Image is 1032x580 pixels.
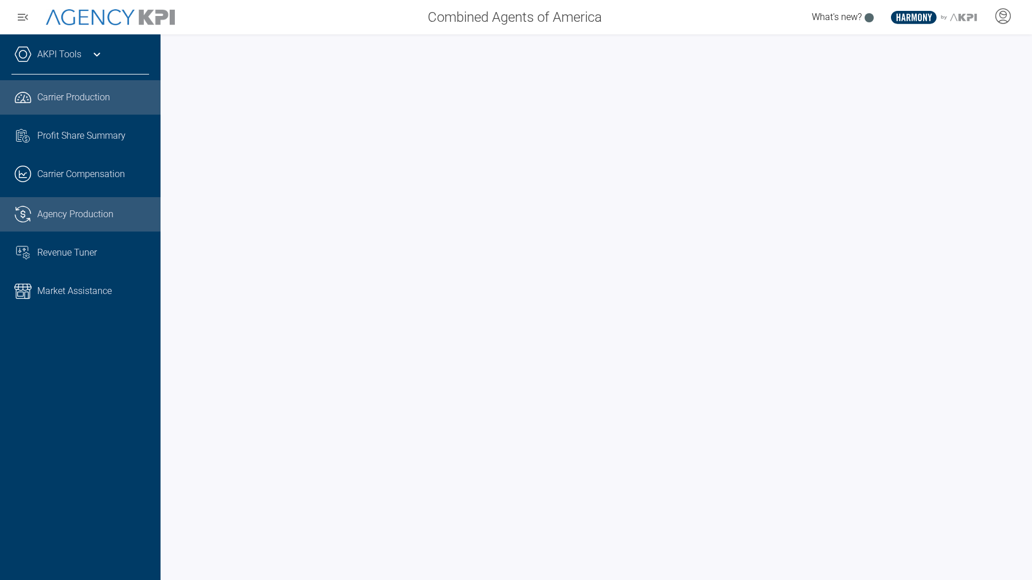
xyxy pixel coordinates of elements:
[37,246,97,260] span: Revenue Tuner
[428,7,602,28] span: Combined Agents of America
[37,48,81,61] a: AKPI Tools
[46,9,175,25] img: AgencyKPI
[37,284,112,298] span: Market Assistance
[812,11,862,22] span: What's new?
[37,91,110,104] span: Carrier Production
[37,207,114,221] span: Agency Production
[37,129,126,143] span: Profit Share Summary
[37,167,125,181] span: Carrier Compensation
